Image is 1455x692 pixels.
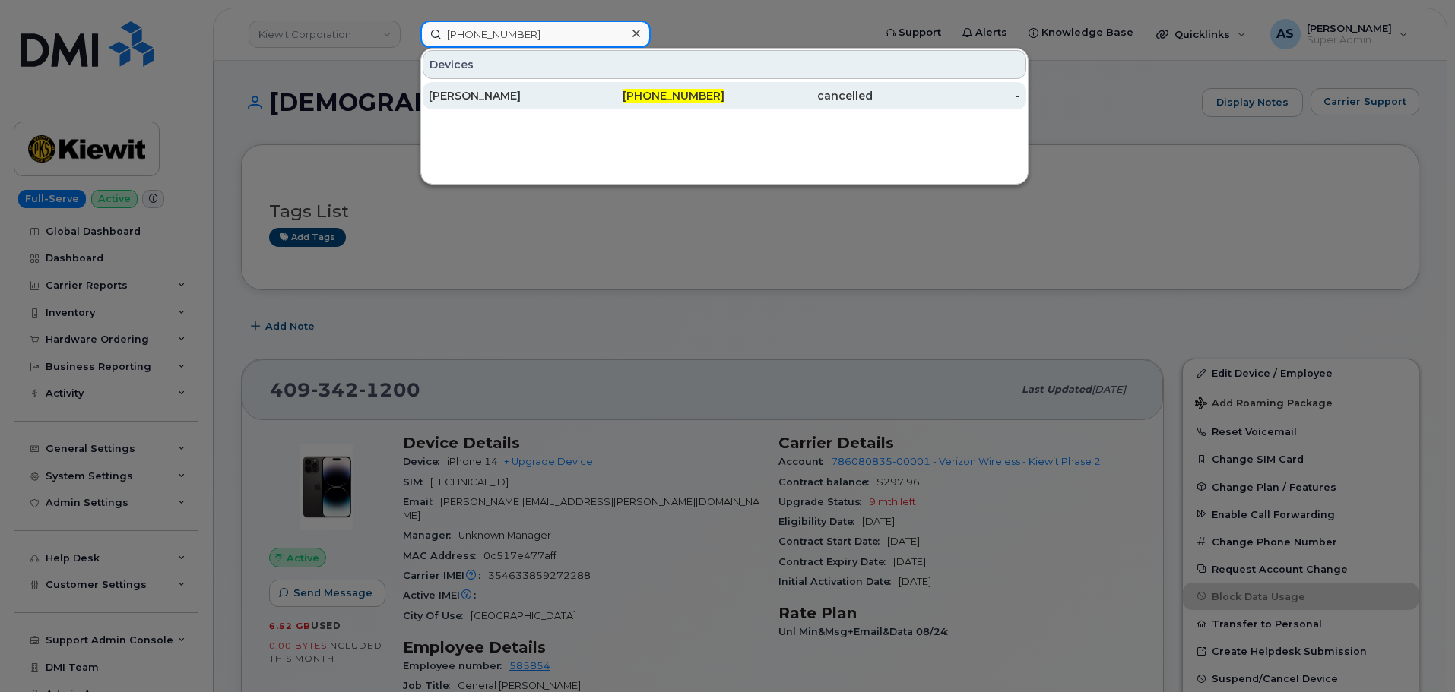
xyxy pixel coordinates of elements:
a: [PERSON_NAME][PHONE_NUMBER]cancelled- [423,82,1026,109]
span: [PHONE_NUMBER] [623,89,724,103]
div: - [873,88,1021,103]
div: [PERSON_NAME] [429,88,577,103]
div: Devices [423,50,1026,79]
div: cancelled [724,88,873,103]
iframe: Messenger Launcher [1389,626,1444,681]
